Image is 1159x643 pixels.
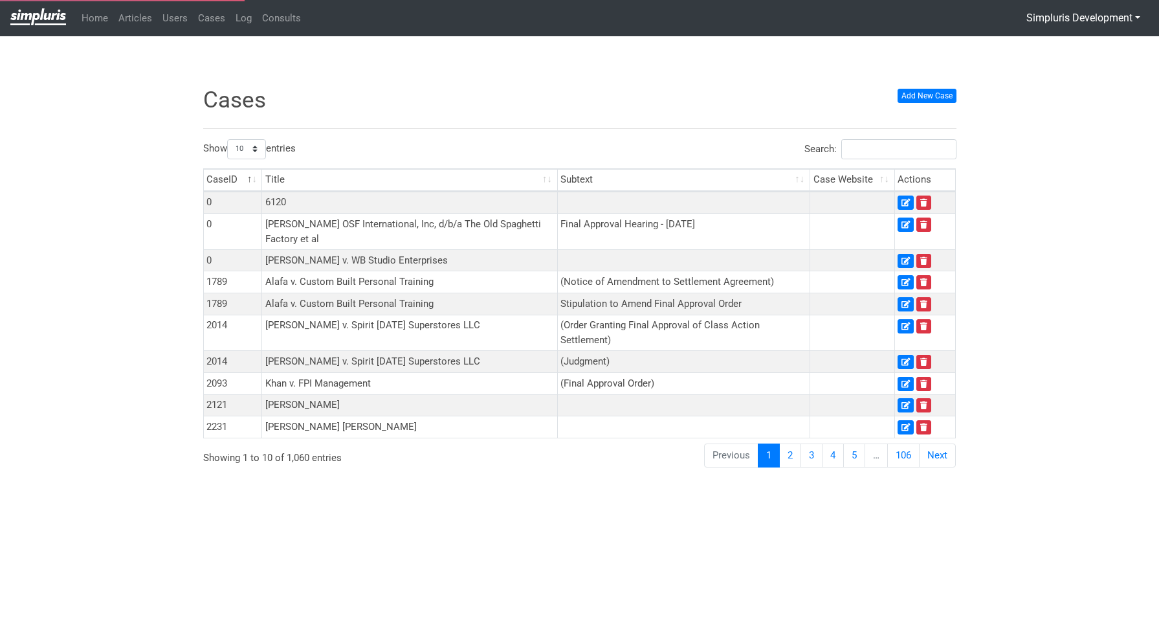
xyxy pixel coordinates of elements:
[1018,6,1149,30] button: Simpluris Development
[204,271,263,293] td: 1789
[758,444,780,468] a: 1
[262,372,557,394] td: Khan v. FPI Management
[113,6,157,31] a: Articles
[916,254,931,268] a: Delete Case
[204,315,263,351] td: 2014
[204,192,263,214] td: 0
[898,398,914,412] a: Edit Case
[203,87,266,113] span: Cases
[810,169,895,192] th: Case Website: activate to sort column ascending
[898,89,956,103] a: Add New Case
[558,293,810,315] td: Stipulation to Amend Final Approval Order
[262,350,557,372] td: [PERSON_NAME] v. Spirit [DATE] Superstores LLC
[204,213,263,249] td: 0
[204,372,263,394] td: 2093
[898,355,914,369] a: Edit Case
[898,275,914,289] a: Edit Case
[898,297,914,311] a: Edit Case
[204,293,263,315] td: 1789
[916,218,931,232] a: Delete Case
[558,169,810,192] th: Subtext: activate to sort column ascending
[262,293,557,315] td: Alafa v. Custom Built Personal Training
[204,394,263,416] td: 2121
[76,6,113,31] a: Home
[230,6,257,31] a: Log
[262,271,557,293] td: Alafa v. Custom Built Personal Training
[916,377,931,391] a: Delete Case
[887,444,920,468] a: 106
[779,444,801,468] a: 2
[804,139,956,159] label: Search:
[227,139,266,159] select: Showentries
[916,297,931,311] a: Delete Case
[898,377,914,391] a: Edit Case
[204,169,263,192] th: CaseID: activate to sort column descending
[257,6,306,31] a: Consults
[898,218,914,232] a: Edit Case
[203,442,506,465] div: Showing 1 to 10 of 1,060 entries
[262,213,557,249] td: [PERSON_NAME] OSF International, Inc, d/b/a The Old Spaghetti Factory et al
[916,319,931,333] a: Delete Case
[558,350,810,372] td: (Judgment)
[919,444,956,468] a: Next
[800,444,822,468] a: 3
[898,420,914,434] a: Edit Case
[157,6,193,31] a: Users
[10,8,66,25] img: Privacy-class-action
[262,169,557,192] th: Title: activate to sort column ascending
[916,196,931,210] a: Delete Case
[203,139,296,159] label: Show entries
[916,398,931,412] a: Delete Case
[898,254,914,268] a: Edit Case
[843,444,865,468] a: 5
[916,275,931,289] a: Delete Case
[841,139,956,159] input: Search:
[558,213,810,249] td: Final Approval Hearing - [DATE]
[204,249,263,271] td: 0
[558,271,810,293] td: (Notice of Amendment to Settlement Agreement)
[895,169,955,192] th: Actions
[822,444,844,468] a: 4
[898,196,914,210] a: Edit Case
[262,394,557,416] td: [PERSON_NAME]
[898,319,914,333] a: Edit Case
[558,372,810,394] td: (Final Approval Order)
[916,355,931,369] a: Delete Case
[193,6,230,31] a: Cases
[204,350,263,372] td: 2014
[262,416,557,438] td: [PERSON_NAME] [PERSON_NAME]
[262,192,557,214] td: 6120
[204,416,263,438] td: 2231
[262,315,557,351] td: [PERSON_NAME] v. Spirit [DATE] Superstores LLC
[262,249,557,271] td: [PERSON_NAME] v. WB Studio Enterprises
[558,315,810,351] td: (Order Granting Final Approval of Class Action Settlement)
[916,420,931,434] a: Delete Case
